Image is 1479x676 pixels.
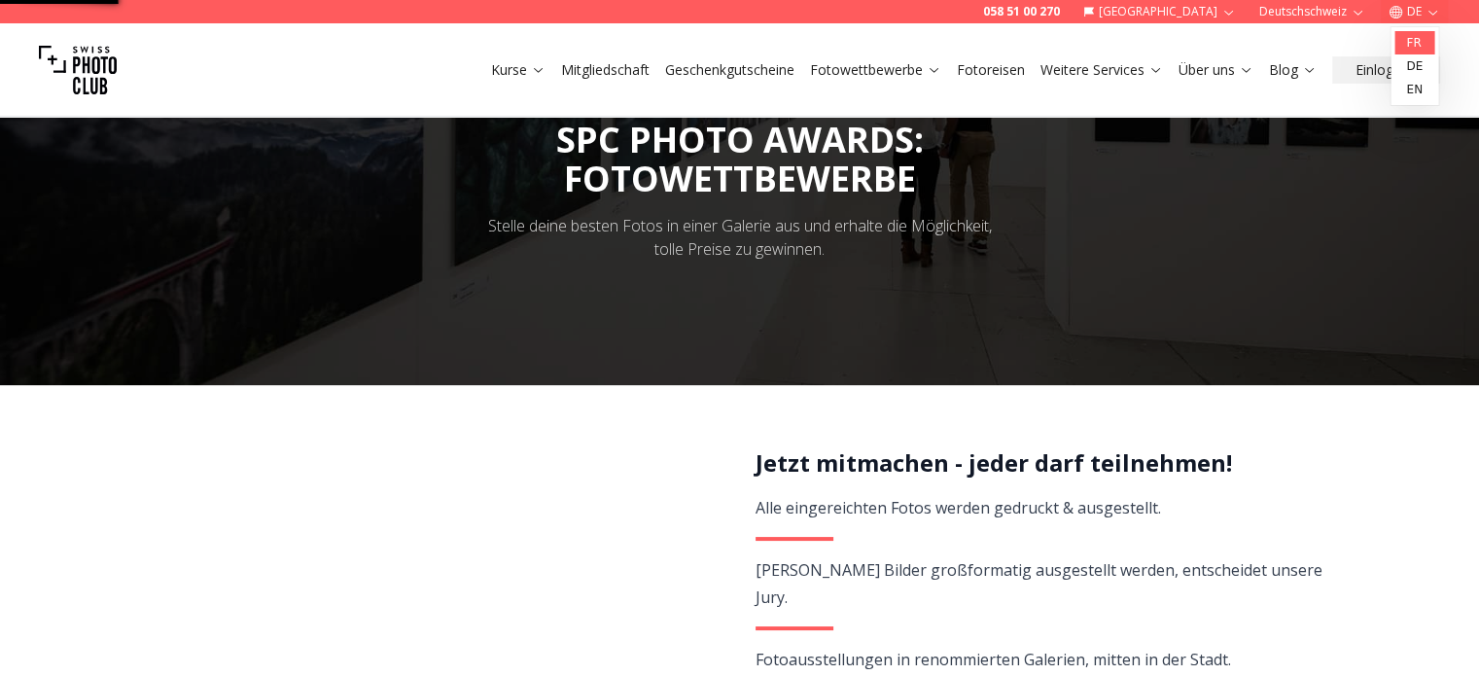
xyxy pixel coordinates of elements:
a: Blog [1269,60,1317,80]
a: Mitgliedschaft [561,60,650,80]
a: en [1394,78,1434,101]
h2: Jetzt mitmachen - jeder darf teilnehmen! [756,447,1324,479]
button: Mitgliedschaft [553,56,657,84]
a: Fotowettbewerbe [810,60,941,80]
a: 058 51 00 270 [983,4,1060,19]
div: FOTOWETTBEWERBE [556,160,924,198]
div: Stelle deine besten Fotos in einer Galerie aus und erhalte die Möglichkeit, tolle Preise zu gewin... [475,214,1004,261]
a: de [1394,54,1434,78]
div: DE [1391,27,1438,105]
button: Geschenkgutscheine [657,56,802,84]
button: Blog [1261,56,1324,84]
button: Fotoreisen [949,56,1033,84]
a: Geschenkgutscheine [665,60,794,80]
img: Swiss photo club [39,31,117,109]
a: Über uns [1179,60,1253,80]
span: Alle eingereichten Fotos werden gedruckt & ausgestellt. [756,497,1161,518]
a: Weitere Services [1040,60,1163,80]
a: Fotoreisen [957,60,1025,80]
button: Fotowettbewerbe [802,56,949,84]
button: Über uns [1171,56,1261,84]
button: Einloggen [1332,56,1440,84]
button: Kurse [483,56,553,84]
a: Kurse [491,60,546,80]
a: fr [1394,31,1434,54]
span: Fotoausstellungen in renommierten Galerien, mitten in der Stadt. [756,649,1231,670]
span: SPC PHOTO AWARDS: [556,116,924,198]
span: [PERSON_NAME] Bilder großformatig ausgestellt werden, entscheidet unsere Jury. [756,559,1322,608]
button: Weitere Services [1033,56,1171,84]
